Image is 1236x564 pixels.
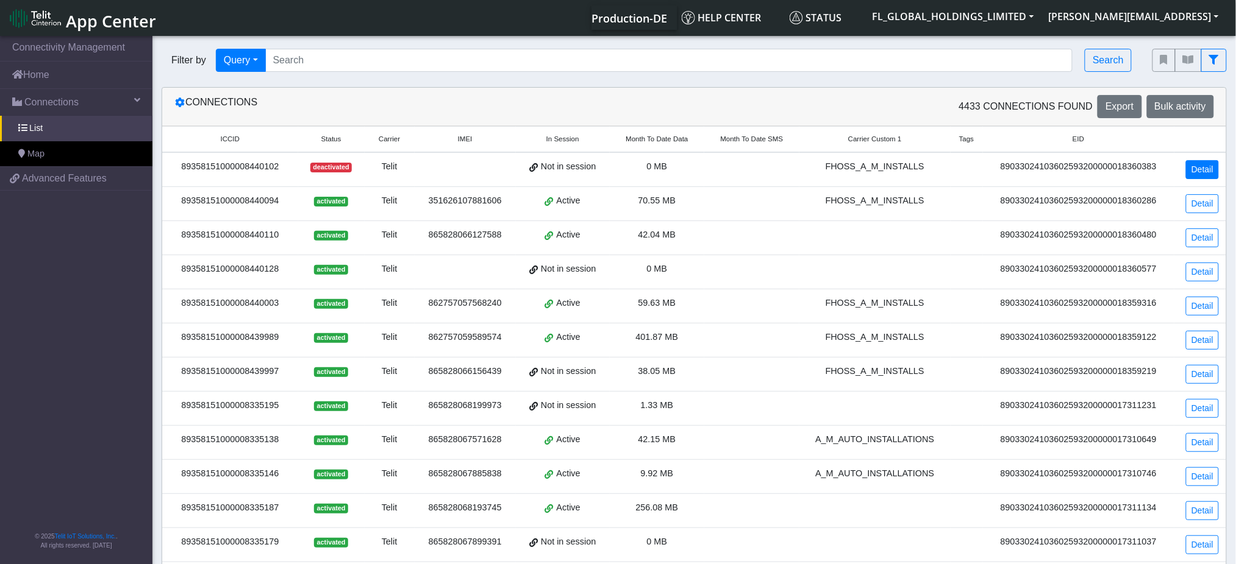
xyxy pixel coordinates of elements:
[1098,95,1141,118] button: Export
[990,331,1167,344] div: 89033024103602593200000018359122
[170,331,291,344] div: 89358151000008439989
[557,297,580,310] span: Active
[422,535,509,549] div: 865828067899391
[990,194,1167,208] div: 89033024103602593200000018360286
[990,467,1167,481] div: 89033024103602593200000017310746
[372,228,407,242] div: Telit
[557,433,580,446] span: Active
[162,53,216,68] span: Filter by
[807,433,943,446] div: A_M_AUTO_INSTALLATIONS
[314,401,348,411] span: activated
[372,433,407,446] div: Telit
[557,228,580,242] span: Active
[638,230,676,239] span: 42.04 MB
[807,160,943,174] div: FHOSS_A_M_INSTALLS
[372,501,407,515] div: Telit
[638,196,676,205] span: 70.55 MB
[422,194,509,208] div: 351626107881606
[170,501,291,515] div: 89358151000008335187
[557,331,580,344] span: Active
[636,332,679,342] span: 401.87 MB
[314,470,348,479] span: activated
[1041,5,1226,27] button: [PERSON_NAME][EMAIL_ADDRESS]
[807,194,943,208] div: FHOSS_A_M_INSTALLS
[55,533,116,540] a: Telit IoT Solutions, Inc.
[541,535,596,549] span: Not in session
[641,400,674,410] span: 1.33 MB
[636,502,679,512] span: 256.08 MB
[314,435,348,445] span: activated
[682,11,695,24] img: knowledge.svg
[165,95,695,118] div: Connections
[422,467,509,481] div: 865828067885838
[990,160,1167,174] div: 89033024103602593200000018360383
[170,365,291,378] div: 89358151000008439997
[721,134,784,144] span: Month To Date SMS
[557,194,580,208] span: Active
[990,228,1167,242] div: 89033024103602593200000018360480
[265,49,1073,72] input: Search...
[848,134,902,144] span: Carrier Custom 1
[807,331,943,344] div: FHOSS_A_M_INSTALLS
[541,399,596,412] span: Not in session
[314,231,348,241] span: activated
[170,160,291,174] div: 89358151000008440102
[790,11,803,24] img: status.svg
[647,264,668,273] span: 0 MB
[641,468,674,478] span: 9.92 MB
[372,160,407,174] div: Telit
[541,365,596,378] span: Not in session
[422,433,509,446] div: 865828067571628
[372,467,407,481] div: Telit
[372,365,407,378] div: Telit
[24,95,79,110] span: Connections
[372,399,407,412] div: Telit
[626,134,688,144] span: Month To Date Data
[29,122,43,135] span: List
[170,194,291,208] div: 89358151000008440094
[1085,49,1132,72] button: Search
[677,5,785,30] a: Help center
[1106,101,1134,111] span: Export
[458,134,473,144] span: IMEI
[170,535,291,549] div: 89358151000008335179
[1186,331,1219,350] a: Detail
[221,134,240,144] span: ICCID
[1186,365,1219,384] a: Detail
[170,297,291,310] div: 89358151000008440003
[422,228,509,242] div: 865828066127588
[10,5,154,31] a: App Center
[638,298,676,308] span: 59.63 MB
[1186,160,1219,179] a: Detail
[314,504,348,513] span: activated
[422,501,509,515] div: 865828068193745
[314,367,348,377] span: activated
[990,501,1167,515] div: 89033024103602593200000017311134
[990,399,1167,412] div: 89033024103602593200000017311231
[990,263,1167,276] div: 89033024103602593200000018360577
[170,433,291,446] div: 89358151000008335138
[557,467,580,481] span: Active
[314,299,348,309] span: activated
[170,399,291,412] div: 89358151000008335195
[541,160,596,174] span: Not in session
[807,297,943,310] div: FHOSS_A_M_INSTALLS
[638,366,676,376] span: 38.05 MB
[372,297,407,310] div: Telit
[785,5,865,30] a: Status
[1186,228,1219,247] a: Detail
[372,194,407,208] div: Telit
[990,365,1167,378] div: 89033024103602593200000018359219
[990,535,1167,549] div: 89033024103602593200000017311037
[546,134,579,144] span: In Session
[314,333,348,343] span: activated
[314,538,348,548] span: activated
[807,365,943,378] div: FHOSS_A_M_INSTALLS
[422,365,509,378] div: 865828066156439
[170,467,291,481] div: 89358151000008335146
[1155,101,1206,111] span: Bulk activity
[959,99,1093,114] span: 4433 Connections found
[314,197,348,206] span: activated
[1186,399,1219,418] a: Detail
[990,297,1167,310] div: 89033024103602593200000018359316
